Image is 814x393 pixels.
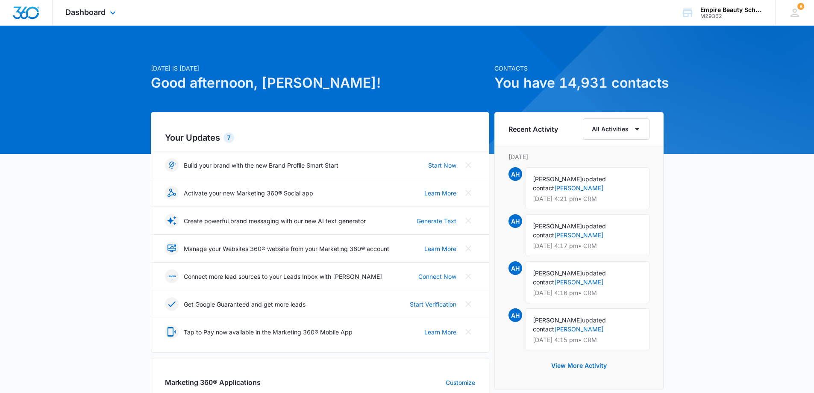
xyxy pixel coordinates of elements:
button: Close [461,269,475,283]
span: AH [508,214,522,228]
p: [DATE] 4:16 pm • CRM [533,290,642,296]
p: [DATE] 4:21 pm • CRM [533,196,642,202]
p: Create powerful brand messaging with our new AI text generator [184,216,366,225]
p: [DATE] [508,152,649,161]
div: notifications count [797,3,804,10]
div: account name [700,6,763,13]
h2: Marketing 360® Applications [165,377,261,387]
span: AH [508,308,522,322]
a: [PERSON_NAME] [554,231,603,239]
a: Connect Now [418,272,456,281]
h6: Recent Activity [508,124,558,134]
a: [PERSON_NAME] [554,184,603,192]
p: Activate your new Marketing 360® Social app [184,189,313,198]
p: Manage your Websites 360® website from your Marketing 360® account [184,244,389,253]
span: [PERSON_NAME] [533,269,582,277]
span: 8 [797,3,804,10]
span: [PERSON_NAME] [533,222,582,230]
a: Generate Text [417,216,456,225]
h1: You have 14,931 contacts [494,73,664,93]
a: Start Verification [410,300,456,309]
a: Start Now [428,161,456,170]
a: Learn More [424,328,456,337]
p: Connect more lead sources to your Leads Inbox with [PERSON_NAME] [184,272,382,281]
a: Learn More [424,189,456,198]
span: AH [508,261,522,275]
button: Close [461,242,475,255]
button: View More Activity [543,355,615,376]
p: [DATE] 4:15 pm • CRM [533,337,642,343]
div: 7 [223,133,234,143]
button: Close [461,158,475,172]
a: [PERSON_NAME] [554,278,603,286]
button: Close [461,297,475,311]
span: AH [508,167,522,181]
p: [DATE] 4:17 pm • CRM [533,243,642,249]
p: Get Google Guaranteed and get more leads [184,300,306,309]
p: Contacts [494,64,664,73]
span: [PERSON_NAME] [533,175,582,183]
h1: Good afternoon, [PERSON_NAME]! [151,73,489,93]
button: Close [461,214,475,228]
span: Dashboard [65,8,106,17]
p: [DATE] is [DATE] [151,64,489,73]
a: [PERSON_NAME] [554,325,603,333]
button: Close [461,186,475,200]
div: account id [700,13,763,19]
a: Learn More [424,244,456,253]
a: Customize [446,378,475,387]
button: All Activities [583,118,649,140]
span: [PERSON_NAME] [533,316,582,324]
p: Tap to Pay now available in the Marketing 360® Mobile App [184,328,353,337]
p: Build your brand with the new Brand Profile Smart Start [184,161,338,170]
button: Close [461,325,475,339]
h2: Your Updates [165,131,475,144]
